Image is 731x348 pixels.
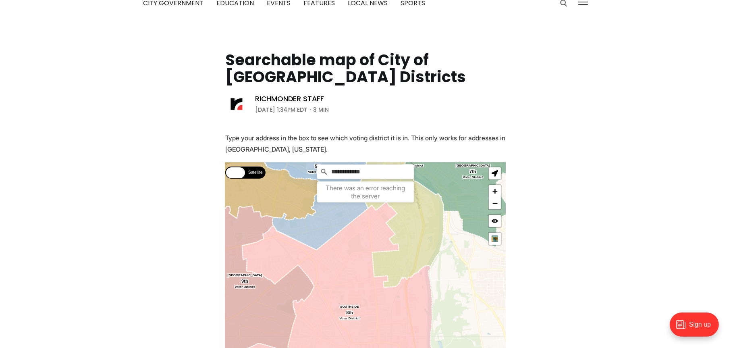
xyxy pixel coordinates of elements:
time: [DATE] 1:34PM EDT [255,105,307,115]
a: Zoom out [489,197,501,209]
a: Show me where I am [489,167,501,179]
a: Zoom in [489,185,501,197]
a: Richmonder Staff [255,94,324,104]
p: Type your address in the box to see which voting district it is in. This only works for addresses... [225,132,506,155]
span: 3 min [313,105,329,115]
h1: Searchable map of City of [GEOGRAPHIC_DATA] Districts [225,52,506,85]
label: Satellite [245,167,266,179]
input: Search [317,165,414,179]
iframe: portal-trigger [663,308,731,348]
img: Richmonder Staff [225,93,248,115]
div: There was an error reaching the server [317,181,414,202]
